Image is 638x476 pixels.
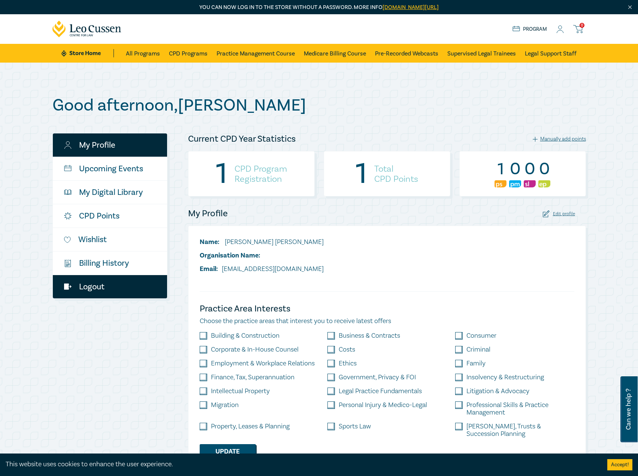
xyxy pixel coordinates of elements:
[53,204,167,228] a: CPD Points
[495,180,507,187] img: Professional Skills
[466,346,490,353] label: Criminal
[533,136,586,142] div: Manually add points
[538,180,550,187] img: Ethics & Professional Responsibility
[235,164,287,184] h4: CPD Program Registration
[66,261,67,264] tspan: $
[339,401,427,409] label: Personal Injury & Medico-Legal
[339,360,357,367] label: Ethics
[200,237,324,247] li: [PERSON_NAME] [PERSON_NAME]
[211,360,315,367] label: Employment & Workplace Relations
[466,388,529,395] label: Litigation & Advocacy
[200,265,218,273] span: Email:
[356,164,367,184] div: 1
[52,96,586,115] h1: Good afternoon , [PERSON_NAME]
[466,423,574,438] label: [PERSON_NAME], Trusts & Succession Planning
[200,238,220,246] span: Name:
[211,332,279,340] label: Building & Construction
[53,133,167,157] a: My Profile
[580,23,584,28] span: 0
[495,159,507,179] div: 1
[211,401,239,409] label: Migration
[466,360,486,367] label: Family
[200,444,256,458] button: Update
[53,228,167,251] a: Wishlist
[339,388,422,395] label: Legal Practice Fundamentals
[339,423,371,430] label: Sports Law
[304,44,366,63] a: Medicare Billing Course
[509,180,521,187] img: Practice Management & Business Skills
[375,44,438,63] a: Pre-Recorded Webcasts
[524,159,536,179] div: 0
[509,159,521,179] div: 0
[525,44,577,63] a: Legal Support Staff
[200,264,324,274] li: [EMAIL_ADDRESS][DOMAIN_NAME]
[627,4,633,10] img: Close
[466,332,496,340] label: Consumer
[607,459,632,470] button: Accept cookies
[466,374,544,381] label: Insolvency & Restructuring
[217,44,295,63] a: Practice Management Course
[211,346,299,353] label: Corporate & In-House Counsel
[52,3,586,12] p: You can now log in to the store without a password. More info
[383,4,439,11] a: [DOMAIN_NAME][URL]
[447,44,516,63] a: Supervised Legal Trainees
[339,332,400,340] label: Business & Contracts
[53,181,167,204] a: My Digital Library
[216,164,227,184] div: 1
[538,159,550,179] div: 0
[200,316,574,326] p: Choose the practice areas that interest you to receive latest offers
[543,210,575,217] div: Edit profile
[211,388,270,395] label: Intellectual Property
[339,374,416,381] label: Government, Privacy & FOI
[374,164,418,184] h4: Total CPD Points
[61,49,114,57] a: Store Home
[339,346,355,353] label: Costs
[625,381,632,438] span: Can we help ?
[211,374,294,381] label: Finance, Tax, Superannuation
[169,44,208,63] a: CPD Programs
[200,251,260,260] span: Organisation Name:
[512,25,547,33] a: Program
[53,157,167,180] a: Upcoming Events
[211,423,290,430] label: Property, Leases & Planning
[466,401,574,416] label: Professional Skills & Practice Management
[53,251,167,275] a: $Billing History
[200,303,574,315] h4: Practice Area Interests
[188,208,228,220] h4: My Profile
[524,180,536,187] img: Substantive Law
[188,133,296,145] h4: Current CPD Year Statistics
[53,275,167,298] a: Logout
[6,460,596,469] div: This website uses cookies to enhance the user experience.
[126,44,160,63] a: All Programs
